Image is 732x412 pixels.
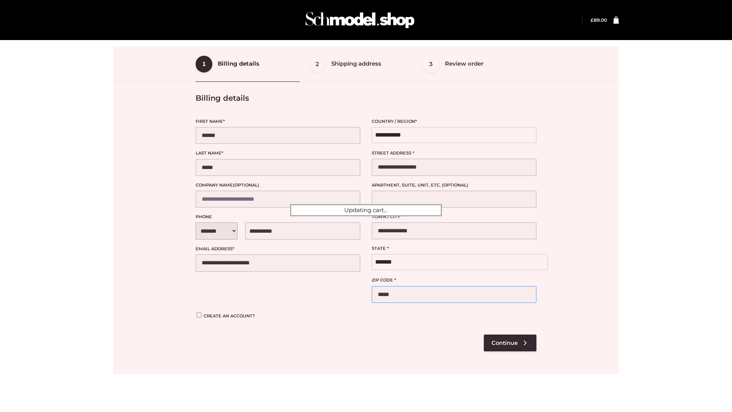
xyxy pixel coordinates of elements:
a: £89.00 [591,17,607,23]
img: Schmodel Admin 964 [303,5,417,35]
span: £ [591,17,594,23]
div: Updating cart... [290,204,442,216]
bdi: 89.00 [591,17,607,23]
